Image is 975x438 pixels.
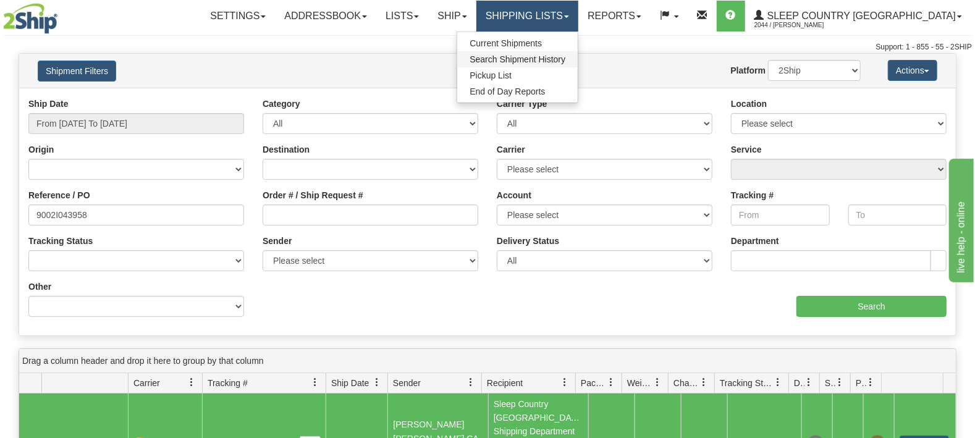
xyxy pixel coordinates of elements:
[457,83,578,99] a: End of Day Reports
[9,7,114,22] div: live help - online
[428,1,476,32] a: Ship
[376,1,428,32] a: Lists
[745,1,971,32] a: Sleep Country [GEOGRAPHIC_DATA] 2044 / [PERSON_NAME]
[731,204,830,225] input: From
[720,377,774,389] span: Tracking Status
[476,1,578,32] a: Shipping lists
[497,98,547,110] label: Carrier Type
[3,3,57,34] img: logo2044.jpg
[457,35,578,51] a: Current Shipments
[457,51,578,67] a: Search Shipment History
[554,372,575,393] a: Recipient filter column settings
[767,372,788,393] a: Tracking Status filter column settings
[263,143,310,156] label: Destination
[38,61,116,82] button: Shipment Filters
[487,377,523,389] span: Recipient
[470,54,565,64] span: Search Shipment History
[856,377,866,389] span: Pickup Status
[28,143,54,156] label: Origin
[275,1,376,32] a: Addressbook
[3,42,972,53] div: Support: 1 - 855 - 55 - 2SHIP
[829,372,850,393] a: Shipment Issues filter column settings
[263,98,300,110] label: Category
[693,372,714,393] a: Charge filter column settings
[796,296,947,317] input: Search
[331,377,369,389] span: Ship Date
[497,235,559,247] label: Delivery Status
[581,377,607,389] span: Packages
[263,235,292,247] label: Sender
[888,60,937,81] button: Actions
[731,98,767,110] label: Location
[578,1,651,32] a: Reports
[457,67,578,83] a: Pickup List
[208,377,248,389] span: Tracking #
[263,189,363,201] label: Order # / Ship Request #
[794,377,804,389] span: Delivery Status
[133,377,160,389] span: Carrier
[860,372,881,393] a: Pickup Status filter column settings
[497,143,525,156] label: Carrier
[201,1,275,32] a: Settings
[305,372,326,393] a: Tracking # filter column settings
[28,98,69,110] label: Ship Date
[28,235,93,247] label: Tracking Status
[470,86,545,96] span: End of Day Reports
[731,189,774,201] label: Tracking #
[848,204,947,225] input: To
[730,64,766,77] label: Platform
[627,377,653,389] span: Weight
[947,156,974,282] iframe: chat widget
[181,372,202,393] a: Carrier filter column settings
[754,19,847,32] span: 2044 / [PERSON_NAME]
[673,377,699,389] span: Charge
[647,372,668,393] a: Weight filter column settings
[28,189,90,201] label: Reference / PO
[497,189,531,201] label: Account
[731,143,762,156] label: Service
[798,372,819,393] a: Delivery Status filter column settings
[825,377,835,389] span: Shipment Issues
[19,349,956,373] div: grid grouping header
[28,280,51,293] label: Other
[393,377,421,389] span: Sender
[460,372,481,393] a: Sender filter column settings
[601,372,622,393] a: Packages filter column settings
[764,11,956,21] span: Sleep Country [GEOGRAPHIC_DATA]
[366,372,387,393] a: Ship Date filter column settings
[470,38,542,48] span: Current Shipments
[731,235,779,247] label: Department
[470,70,512,80] span: Pickup List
